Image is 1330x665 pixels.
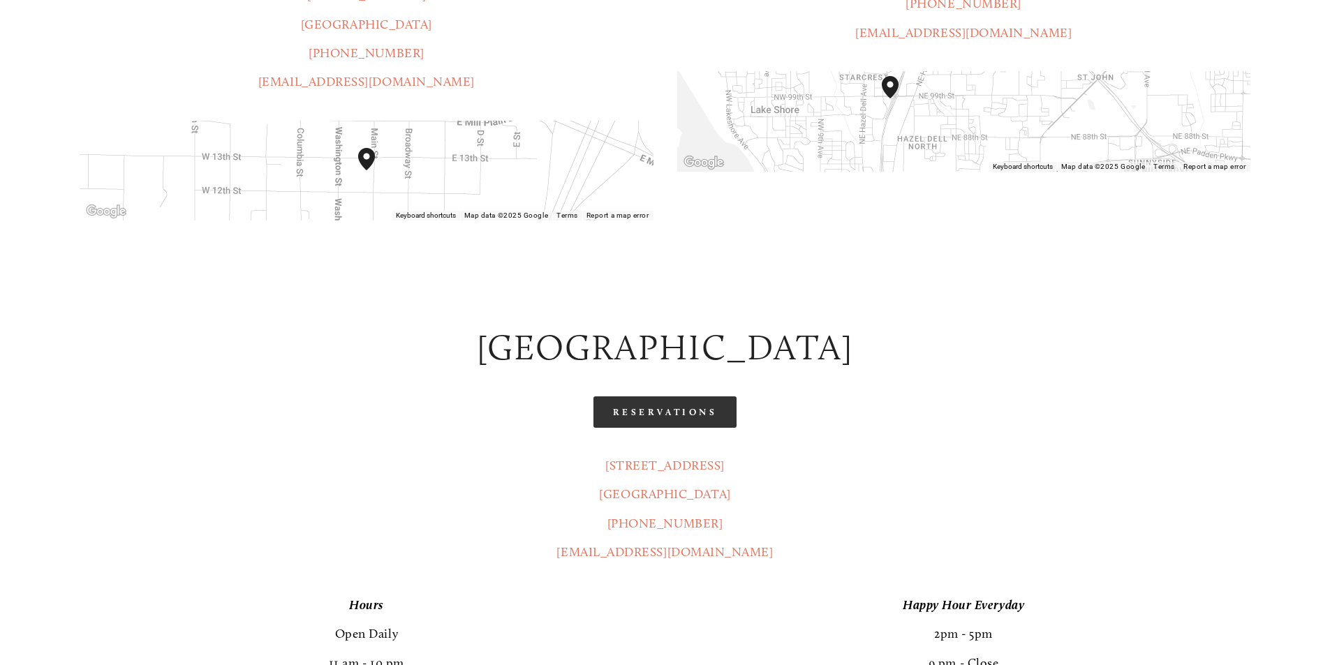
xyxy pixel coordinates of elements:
[556,211,578,219] a: Terms
[358,148,392,193] div: Amaro's Table 1220 Main Street vancouver, United States
[607,516,723,531] a: [PHONE_NUMBER]
[1153,163,1175,170] a: Terms
[599,458,730,502] a: [STREET_ADDRESS][GEOGRAPHIC_DATA]
[903,597,1024,613] em: Happy Hour Everyday
[586,211,649,219] a: Report a map error
[556,544,773,560] a: [EMAIL_ADDRESS][DOMAIN_NAME]
[993,162,1053,172] button: Keyboard shortcuts
[681,154,727,172] img: Google
[396,211,456,221] button: Keyboard shortcuts
[80,323,1250,373] h2: [GEOGRAPHIC_DATA]
[1061,163,1145,170] span: Map data ©2025 Google
[464,211,548,219] span: Map data ©2025 Google
[349,597,384,613] em: Hours
[681,154,727,172] a: Open this area in Google Maps (opens a new window)
[83,202,129,221] img: Google
[83,202,129,221] a: Open this area in Google Maps (opens a new window)
[1183,163,1246,170] a: Report a map error
[593,396,737,428] a: Reservations
[882,76,915,121] div: Amaro's Table 816 Northeast 98th Circle Vancouver, WA, 98665, United States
